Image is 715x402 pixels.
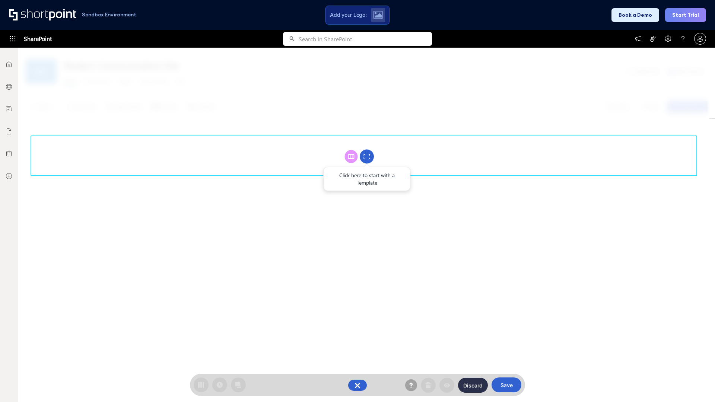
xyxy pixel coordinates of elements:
[330,12,366,18] span: Add your Logo:
[299,32,432,46] input: Search in SharePoint
[611,8,659,22] button: Book a Demo
[373,11,383,19] img: Upload logo
[678,366,715,402] iframe: Chat Widget
[24,30,52,48] span: SharePoint
[492,377,521,392] button: Save
[82,13,136,17] h1: Sandbox Environment
[665,8,706,22] button: Start Trial
[458,378,488,393] button: Discard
